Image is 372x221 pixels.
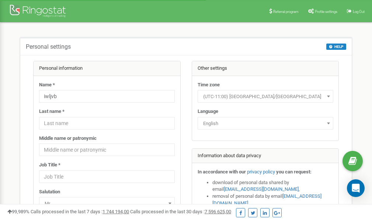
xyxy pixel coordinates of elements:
span: Mr. [42,198,172,209]
a: [EMAIL_ADDRESS][DOMAIN_NAME] [224,186,299,192]
strong: In accordance with our [198,169,246,175]
input: Middle name or patronymic [39,144,175,156]
div: Other settings [192,61,339,76]
label: Job Title * [39,162,60,169]
span: English [200,118,331,129]
input: Job Title [39,170,175,183]
input: Last name [39,117,175,130]
button: HELP [326,44,346,50]
u: 1 744 194,00 [102,209,129,214]
div: Personal information [34,61,180,76]
div: Information about data privacy [192,149,339,163]
label: Salutation [39,189,60,196]
div: Open Intercom Messenger [347,179,365,197]
label: Name * [39,82,55,89]
span: Profile settings [315,10,337,14]
u: 7 596 625,00 [205,209,231,214]
li: removal of personal data by email , [212,193,333,207]
span: Mr. [39,197,175,210]
input: Name [39,90,175,103]
label: Last name * [39,108,65,115]
strong: you can request: [276,169,312,175]
label: Middle name or patronymic [39,135,97,142]
span: 99,989% [7,209,29,214]
a: privacy policy [247,169,275,175]
label: Time zone [198,82,220,89]
label: Language [198,108,218,115]
span: Referral program [273,10,299,14]
h5: Personal settings [26,44,71,50]
li: download of personal data shared by email , [212,179,333,193]
span: (UTC-11:00) Pacific/Midway [200,91,331,102]
span: Log Out [353,10,365,14]
span: Calls processed in the last 7 days : [31,209,129,214]
span: (UTC-11:00) Pacific/Midway [198,90,333,103]
span: English [198,117,333,130]
span: Calls processed in the last 30 days : [130,209,231,214]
